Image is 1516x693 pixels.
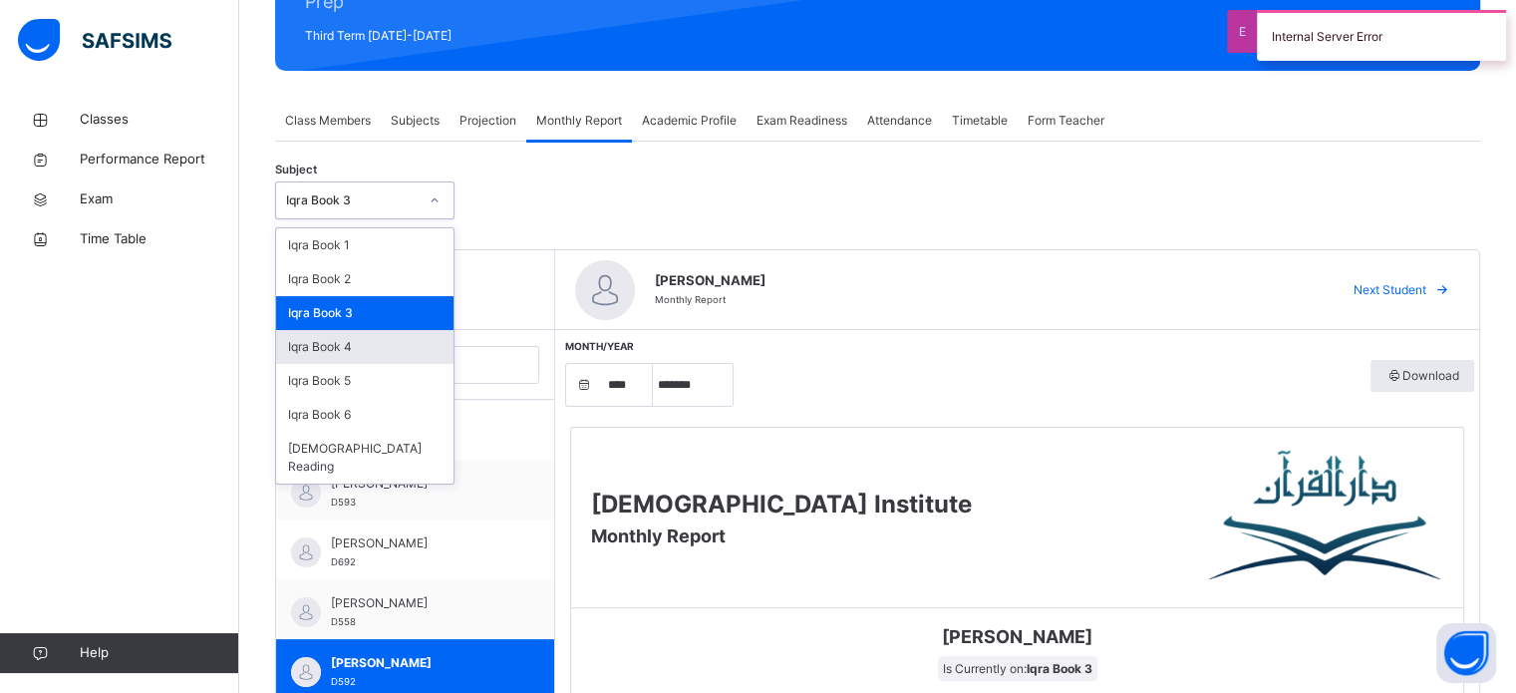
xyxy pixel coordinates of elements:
img: Darul Quran Institute [1209,448,1443,587]
span: [DEMOGRAPHIC_DATA] Institute [591,490,972,519]
div: [DEMOGRAPHIC_DATA] Reading [276,432,454,484]
span: Is Currently on: [938,656,1097,681]
span: Time Table [80,229,239,249]
span: Projection [459,112,516,130]
span: Class Members [285,112,371,130]
img: default.svg [291,657,321,687]
img: default.svg [291,597,321,627]
div: Iqra Book 6 [276,398,454,432]
span: Monthly Report [591,525,726,546]
span: D592 [331,676,356,687]
span: [PERSON_NAME] [331,594,509,612]
span: D558 [331,616,356,627]
span: Monthly Report [655,294,726,305]
img: default.svg [575,260,635,320]
span: Performance Report [80,150,239,170]
span: Attendance [867,112,932,130]
span: Subject [275,162,317,178]
img: default.svg [291,478,321,508]
span: D593 [331,497,356,508]
div: Iqra Book 4 [276,330,454,364]
div: Iqra Book 2 [276,262,454,296]
span: Month/Year [565,340,634,352]
span: Help [80,643,238,663]
span: Timetable [952,112,1008,130]
span: [PERSON_NAME] [331,654,509,672]
span: Classes [80,110,239,130]
div: Iqra Book 5 [276,364,454,398]
img: default.svg [291,537,321,567]
span: Subjects [391,112,440,130]
span: [PERSON_NAME] [655,271,1318,291]
span: Download [1385,367,1459,385]
button: Open asap [1436,623,1496,683]
div: Iqra Book 1 [276,228,454,262]
div: Iqra Book 3 [286,191,418,209]
span: Exam [80,189,239,209]
span: Academic Profile [642,112,737,130]
span: Next Student [1354,281,1426,299]
span: Monthly Report [536,112,622,130]
span: [PERSON_NAME] [586,623,1448,650]
div: Internal Server Error [1257,10,1506,61]
span: Form Teacher [1028,112,1104,130]
div: Iqra Book 3 [276,296,454,330]
span: Exam Readiness [757,112,847,130]
b: Iqra Book 3 [1027,661,1092,676]
span: [PERSON_NAME] [331,534,509,552]
span: D692 [331,556,356,567]
img: safsims [18,19,171,61]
